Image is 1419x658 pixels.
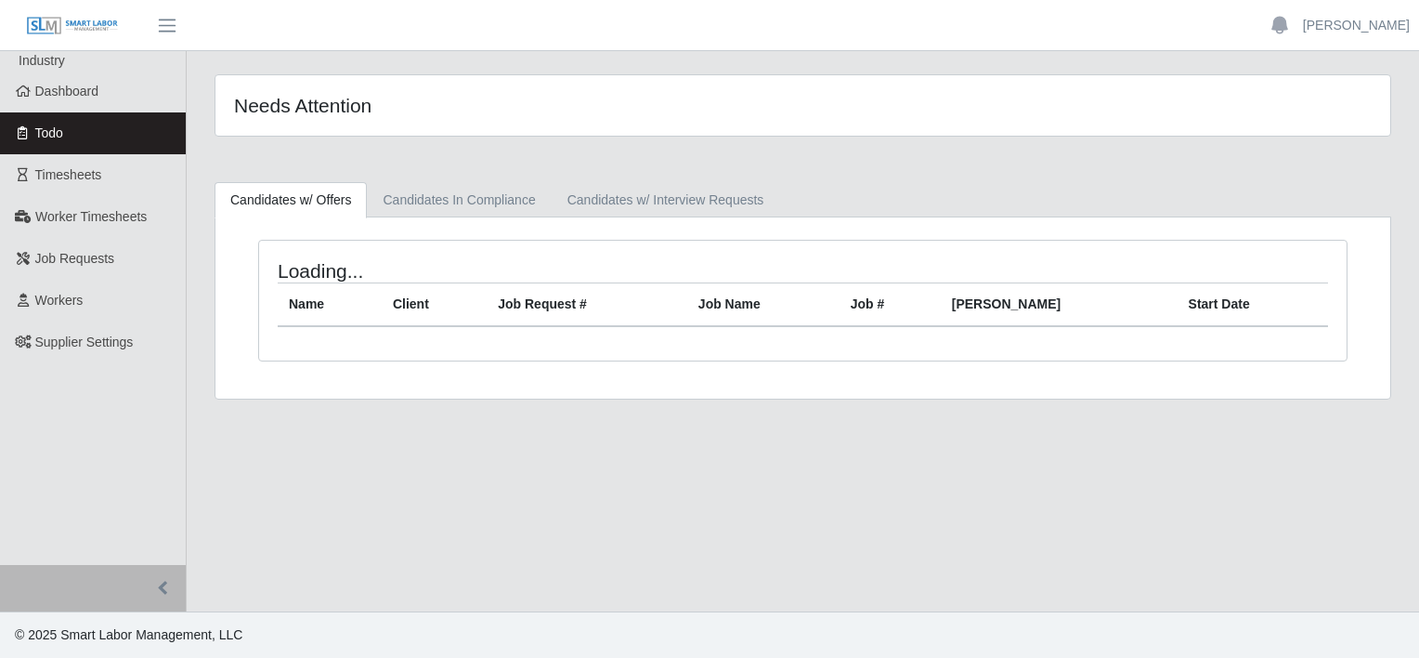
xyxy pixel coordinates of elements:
span: Timesheets [35,167,102,182]
th: Job Name [687,283,840,327]
th: [PERSON_NAME] [941,283,1178,327]
th: Name [278,283,382,327]
th: Job Request # [487,283,687,327]
h4: Needs Attention [234,94,692,117]
a: Candidates w/ Offers [215,182,367,218]
span: © 2025 Smart Labor Management, LLC [15,627,242,642]
img: SLM Logo [26,16,119,36]
span: Job Requests [35,251,115,266]
th: Start Date [1178,283,1328,327]
span: Dashboard [35,84,99,99]
span: Workers [35,293,84,308]
span: Todo [35,125,63,140]
th: Client [382,283,487,327]
a: Candidates w/ Interview Requests [552,182,780,218]
th: Job # [840,283,941,327]
h4: Loading... [278,259,699,283]
span: Industry [19,53,65,68]
span: Supplier Settings [35,335,134,349]
a: Candidates In Compliance [367,182,551,218]
a: [PERSON_NAME] [1303,16,1410,35]
span: Worker Timesheets [35,209,147,224]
